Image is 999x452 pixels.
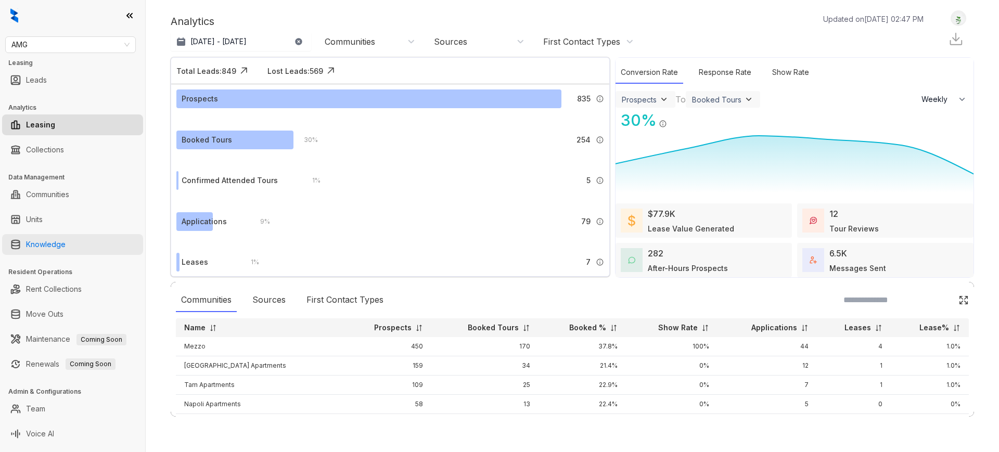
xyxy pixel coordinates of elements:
img: Info [659,120,667,128]
td: 7 [718,376,817,395]
td: 1 [817,356,891,376]
li: Leads [2,70,143,91]
td: 159 [343,356,431,376]
img: Info [596,217,604,226]
div: First Contact Types [301,288,389,312]
img: TotalFum [810,256,817,264]
p: Lease% [919,322,949,333]
li: Collections [2,139,143,160]
td: 1.0% [891,337,969,356]
td: [US_STATE] Apartments [176,414,343,433]
img: sorting [522,324,530,332]
span: 79 [581,216,591,227]
div: Lost Leads: 569 [267,66,323,76]
div: To [675,93,686,106]
div: Response Rate [694,61,757,84]
td: 5 [718,395,817,414]
li: Rent Collections [2,279,143,300]
td: 0% [626,395,717,414]
div: Communities [176,288,237,312]
div: 30 % [293,134,318,146]
img: UserAvatar [951,13,966,24]
div: Applications [182,216,227,227]
img: AfterHoursConversations [628,256,635,264]
div: Tour Reviews [829,223,879,234]
p: Show Rate [658,322,698,333]
div: Sources [434,36,467,47]
a: Knowledge [26,234,66,255]
a: Move Outs [26,304,63,325]
div: Leases [182,256,208,268]
p: Name [184,322,206,333]
td: 21.4% [539,356,626,376]
td: 100% [626,414,717,433]
img: Click Icon [323,63,339,79]
a: RenewalsComing Soon [26,354,116,374]
img: sorting [209,324,217,332]
a: Collections [26,139,64,160]
span: Coming Soon [76,334,126,345]
a: Units [26,209,43,230]
td: 58 [343,395,431,414]
div: Lease Value Generated [648,223,734,234]
td: Tam Apartments [176,376,343,395]
span: AMG [11,37,130,53]
td: 3.0% [891,414,969,433]
div: Messages Sent [829,263,886,274]
img: sorting [415,324,423,332]
img: Info [596,258,604,266]
img: Info [596,136,604,144]
p: Booked Tours [468,322,519,333]
div: Prospects [182,93,218,105]
td: 0% [626,356,717,376]
td: [GEOGRAPHIC_DATA] Apartments [176,356,343,376]
td: 4 [817,337,891,356]
a: Team [26,398,45,419]
td: 44 [718,337,817,356]
td: 1 [817,376,891,395]
td: 0% [626,376,717,395]
div: Conversion Rate [616,61,683,84]
td: 12 [718,356,817,376]
div: 282 [648,247,663,260]
div: 12 [829,208,838,220]
button: [DATE] - [DATE] [171,32,311,51]
li: Move Outs [2,304,143,325]
a: Communities [26,184,69,205]
div: Sources [247,288,291,312]
li: Renewals [2,354,143,374]
td: 1.0% [891,356,969,376]
td: 30.0% [539,414,626,433]
img: SearchIcon [937,295,945,304]
td: 22.4% [539,395,626,414]
img: sorting [875,324,882,332]
div: Total Leads: 849 [176,66,236,76]
span: Coming Soon [66,358,116,370]
td: 13 [431,395,538,414]
p: Applications [751,322,797,333]
div: 6.5K [829,247,847,260]
p: Prospects [374,322,412,333]
td: 30 [343,414,431,433]
div: 30 % [616,109,657,132]
td: 0 [817,395,891,414]
div: 1 % [240,256,259,268]
a: Voice AI [26,423,54,444]
h3: Admin & Configurations [8,387,145,396]
td: 1 [817,414,891,433]
td: 22.9% [539,376,626,395]
div: $77.9K [648,208,675,220]
div: Booked Tours [182,134,232,146]
div: Confirmed Attended Tours [182,175,278,186]
h3: Data Management [8,173,145,182]
img: Click Icon [667,110,683,126]
img: sorting [701,324,709,332]
img: Info [596,95,604,103]
div: Communities [325,36,375,47]
td: 100% [626,337,717,356]
p: Analytics [171,14,214,29]
li: Units [2,209,143,230]
img: Click Icon [958,295,969,305]
a: Rent Collections [26,279,82,300]
td: Mezzo [176,337,343,356]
